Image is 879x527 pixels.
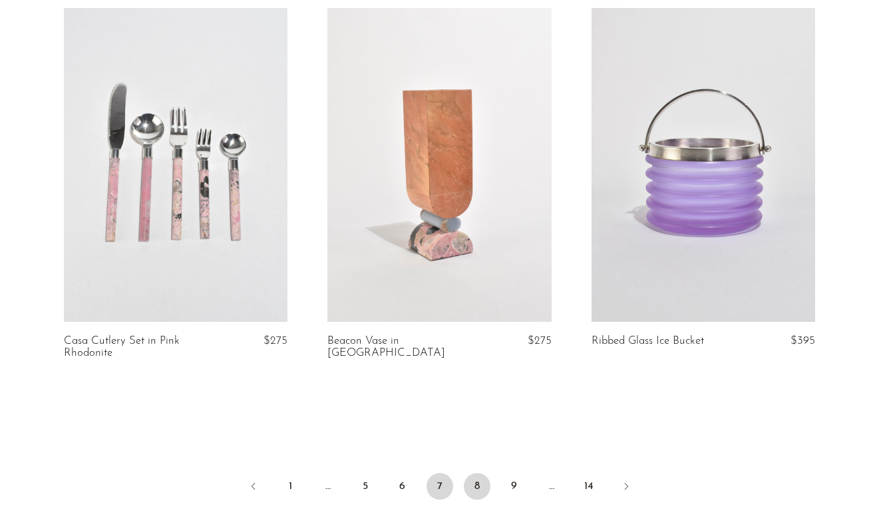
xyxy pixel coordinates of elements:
a: Next [613,473,639,502]
span: $395 [791,335,815,346]
span: 7 [427,473,453,500]
a: 8 [464,473,490,500]
a: Beacon Vase in [GEOGRAPHIC_DATA] [327,335,476,360]
a: 6 [389,473,416,500]
a: 1 [277,473,304,500]
a: Casa Cutlery Set in Pink Rhodonite [64,335,212,360]
span: … [538,473,565,500]
a: Previous [240,473,267,502]
a: Ribbed Glass Ice Bucket [592,335,704,347]
a: 14 [576,473,602,500]
span: $275 [528,335,552,346]
span: $275 [264,335,287,346]
a: 9 [501,473,528,500]
a: 5 [352,473,379,500]
span: … [315,473,341,500]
